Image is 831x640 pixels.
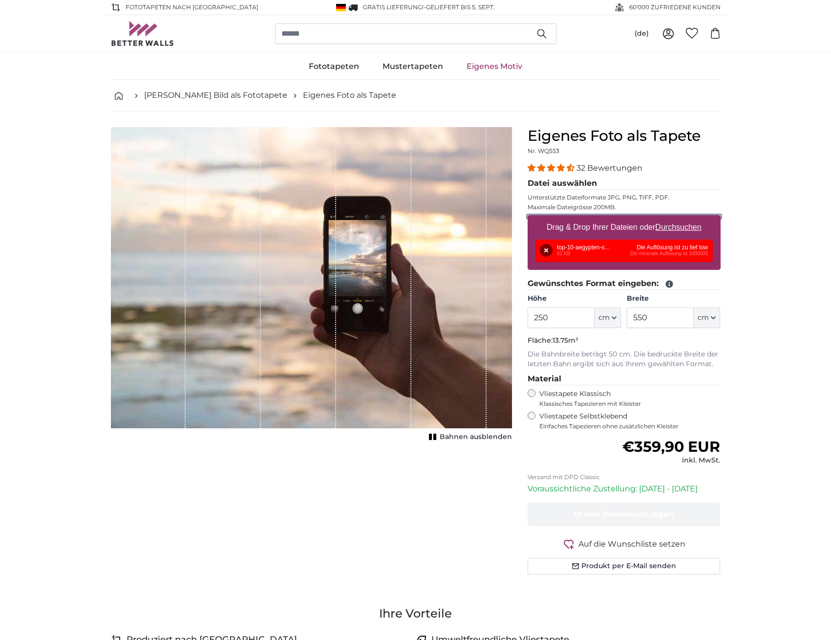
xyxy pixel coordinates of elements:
img: Deutschland [336,4,346,11]
span: In den Warenkorb legen [574,509,674,519]
label: Vliestapete Selbstklebend [539,412,721,430]
span: €359,90 EUR [622,438,720,456]
span: cm [598,313,610,323]
span: Geliefert bis 5. Sept. [426,3,495,11]
legend: Gewünschtes Format eingeben: [528,278,721,290]
span: 13.75m² [553,336,578,345]
img: Betterwalls [111,21,174,46]
nav: breadcrumbs [111,80,721,111]
a: Fototapeten [297,54,371,79]
button: In den Warenkorb legen [528,503,721,526]
p: Die Bahnbreite beträgt 50 cm. Die bedruckte Breite der letzten Bahn ergibt sich aus Ihrem gewählt... [528,350,721,369]
p: Unterstützte Dateiformate JPG, PNG, TIFF, PDF. [528,194,721,201]
legend: Datei auswählen [528,177,721,190]
h1: Eigenes Foto als Tapete [528,127,721,145]
span: Fototapeten nach [GEOGRAPHIC_DATA] [126,3,258,12]
h3: Ihre Vorteile [111,606,721,621]
p: Voraussichtliche Zustellung: [DATE] - [DATE] [528,483,721,495]
p: Versand mit DPD Classic [528,473,721,481]
button: Auf die Wunschliste setzen [528,538,721,550]
a: [PERSON_NAME] Bild als Fototapete [144,89,287,101]
span: Auf die Wunschliste setzen [578,538,685,550]
button: (de) [627,25,657,43]
a: Eigenes Motiv [455,54,534,79]
span: Klassisches Tapezieren mit Kleister [539,400,712,408]
span: 60'000 ZUFRIEDENE KUNDEN [629,3,721,12]
span: 32 Bewertungen [576,163,642,173]
label: Breite [627,294,720,304]
label: Drag & Drop Ihrer Dateien oder [543,218,705,237]
u: Durchsuchen [655,223,701,231]
span: cm [698,313,709,323]
span: 4.31 stars [528,163,576,173]
button: cm [694,308,720,328]
span: Bahnen ausblenden [440,432,512,442]
div: inkl. MwSt. [622,456,720,465]
span: Einfaches Tapezieren ohne zusätzlichen Kleister [539,422,721,430]
button: Produkt per E-Mail senden [528,558,721,574]
label: Höhe [528,294,621,304]
label: Vliestapete Klassisch [539,389,712,408]
p: Maximale Dateigrösse 200MB. [528,203,721,211]
span: GRATIS Lieferung! [363,3,424,11]
legend: Material [528,373,721,385]
a: Mustertapeten [371,54,455,79]
div: 1 of 1 [111,127,512,444]
p: Fläche: [528,336,721,346]
button: cm [595,308,621,328]
a: Eigenes Foto als Tapete [303,89,396,101]
span: Nr. WQ553 [528,147,559,154]
span: - [424,3,495,11]
button: Bahnen ausblenden [426,430,512,444]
